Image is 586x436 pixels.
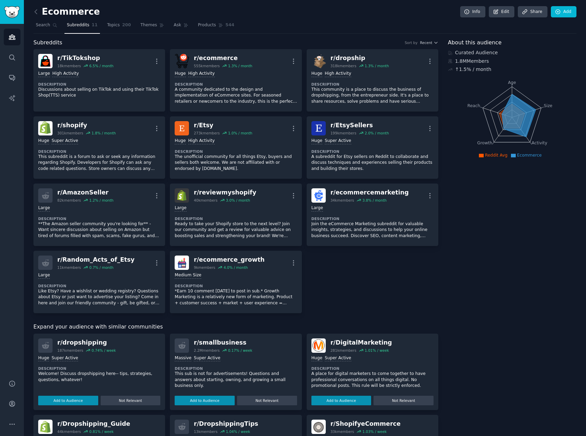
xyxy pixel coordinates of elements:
div: 1.03 % / week [362,429,386,434]
span: Topics [107,22,120,28]
a: Search [33,20,60,34]
div: 318k members [331,63,356,68]
h2: Ecommerce [33,6,100,17]
div: 44k members [57,429,81,434]
dt: Description [175,216,297,221]
dt: Description [38,366,160,371]
div: 1.04 % / week [226,429,250,434]
a: r/Random_Acts_of_Etsy11kmembers0.7% / monthLargeDescriptionLike Etsy? Have a wishlist or wedding ... [33,251,165,313]
div: High Activity [325,71,351,77]
img: ShopifyeCommerce [311,420,326,434]
div: 301k members [57,131,83,135]
div: 281k members [331,348,356,353]
dt: Description [175,82,297,87]
img: Etsy [175,121,189,135]
div: r/ Dropshipping_Guide [57,420,130,428]
p: The unofficial community for all things Etsy, buyers and sellers both welcome. We are not affilia... [175,154,297,172]
img: EtsySellers [311,121,326,135]
div: Huge [311,355,322,362]
div: Huge [38,138,49,144]
div: r/ ecommerce [194,54,252,62]
div: Super Active [325,138,351,144]
p: A place for digital marketers to come together to have professional conversations on all things d... [311,371,434,389]
img: DigitalMarketing [311,338,326,353]
dt: Description [311,149,434,154]
div: 6.5 % / month [89,63,114,68]
div: Medium Size [175,272,201,279]
div: 0.81 % / week [89,429,114,434]
span: 11 [92,22,98,28]
div: 3.8 % / month [362,198,386,203]
button: Recent [420,40,438,45]
div: Huge [311,138,322,144]
div: Massive [175,355,191,362]
div: r/ TikTokshop [57,54,114,62]
div: Large [38,205,50,212]
button: Add to Audience [311,396,371,405]
div: Large [175,205,186,212]
p: *Earn 10 comment [DATE] to post in sub.* Growth Marketing is a relatively new form of marketing. ... [175,288,297,306]
div: 1.01 % / week [365,348,389,353]
div: 1.8 % / month [91,131,116,135]
tspan: Size [544,103,552,108]
a: Subreddits11 [64,20,100,34]
dt: Description [175,149,297,154]
img: dropship [311,54,326,68]
div: Super Active [325,355,351,362]
tspan: Growth [477,141,492,145]
span: Products [198,22,216,28]
div: 2.0 % / month [365,131,389,135]
div: Large [311,205,323,212]
span: 544 [225,22,234,28]
span: Themes [141,22,157,28]
img: GummySearch logo [4,6,20,18]
dt: Description [38,284,160,288]
a: Share [518,6,547,18]
div: 0.7 % / month [89,265,114,270]
a: Etsyr/Etsy273kmembers1.0% / monthHugeHigh ActivityDescriptionThe unofficial community for all thi... [170,116,302,179]
div: 555k members [194,63,220,68]
div: r/ AmazonSeller [57,188,114,197]
div: 33k members [331,429,354,434]
div: Sort by [405,40,417,45]
p: This sub is not for advertisements! Questions and answers about starting, owning, and growing a s... [175,371,297,389]
p: A subreddit for Etsy sellers on Reddit to collaborate and discuss techniques and experiences sell... [311,154,434,172]
p: Like Etsy? Have a wishlist or wedding registry? Questions about Etsy or just want to advertise yo... [38,288,160,306]
a: Edit [489,6,514,18]
div: r/ dropshipping [57,338,116,347]
button: Not Relevant [373,396,434,405]
a: TikTokshopr/TikTokshop18kmembers6.5% / monthLargeHigh ActivityDescriptionDiscussions about sellin... [33,49,165,112]
div: r/ shopify [57,121,116,130]
span: Ask [174,22,181,28]
a: Add [551,6,576,18]
p: This community is a place to discuss the business of dropshipping, from the entrepreneur side. It... [311,87,434,105]
div: ↑ 1.5 % / month [455,66,491,73]
a: Products544 [195,20,236,34]
span: Subreddits [67,22,89,28]
div: r/ reviewmyshopify [194,188,256,197]
div: Huge [311,71,322,77]
img: reviewmyshopify [175,188,189,203]
div: 0.74 % / week [91,348,116,353]
div: 1.8M Members [448,58,576,65]
button: Not Relevant [101,396,161,405]
div: 273k members [194,131,220,135]
p: Ready to take your Shopify store to the next level? Join our community and get a review for valua... [175,221,297,239]
div: Super Active [194,355,220,362]
div: High Activity [188,138,215,144]
dt: Description [38,149,160,154]
dt: Description [311,366,434,371]
div: 187k members [57,348,83,353]
span: About this audience [448,39,501,47]
div: High Activity [188,71,215,77]
p: Welcome! Discuss dropshipping here-- tips, strategies, questions, whatever! [38,371,160,383]
div: 40k members [194,198,217,203]
button: Add to Audience [175,396,235,405]
div: r/ EtsySellers [331,121,389,130]
img: ecommerce_growth [175,256,189,270]
a: EtsySellersr/EtsySellers199kmembers2.0% / monthHugeSuper ActiveDescriptionA subreddit for Etsy se... [307,116,438,179]
dt: Description [311,216,434,221]
div: Large [38,71,50,77]
div: High Activity [52,71,79,77]
div: 1.3 % / month [365,63,389,68]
